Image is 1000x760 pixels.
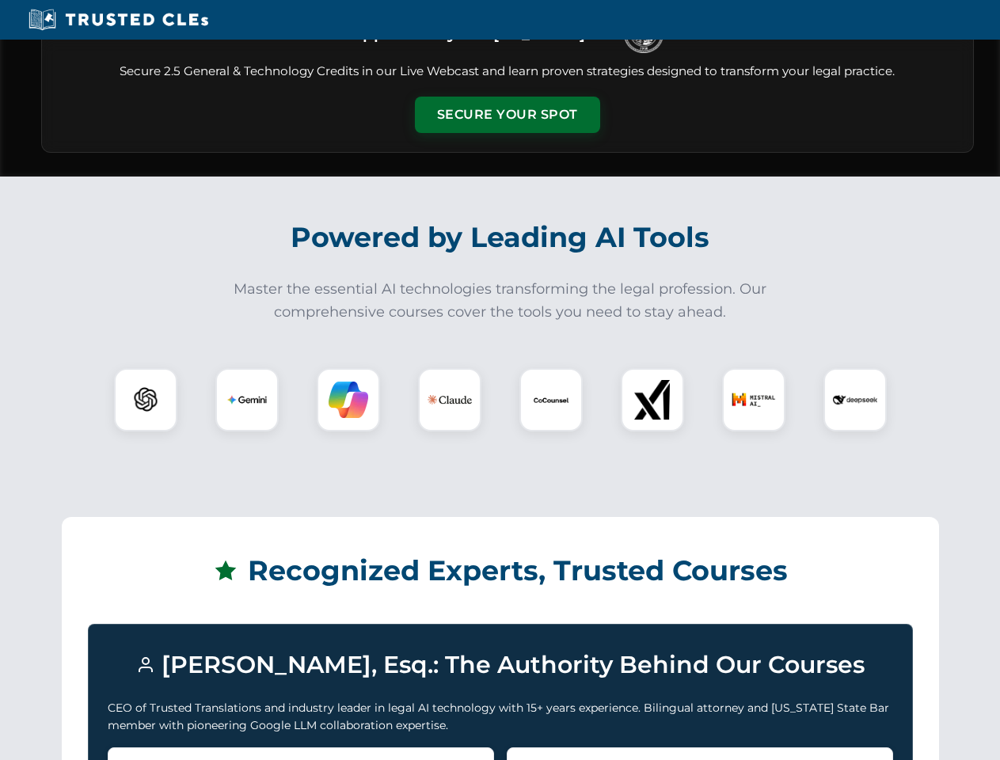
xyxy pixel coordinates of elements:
[108,644,893,686] h3: [PERSON_NAME], Esq.: The Authority Behind Our Courses
[88,543,913,598] h2: Recognized Experts, Trusted Courses
[61,63,954,81] p: Secure 2.5 General & Technology Credits in our Live Webcast and learn proven strategies designed ...
[62,210,939,265] h2: Powered by Leading AI Tools
[415,97,600,133] button: Secure Your Spot
[428,378,472,422] img: Claude Logo
[418,368,481,431] div: Claude
[519,368,583,431] div: CoCounsel
[732,378,776,422] img: Mistral AI Logo
[123,377,169,423] img: ChatGPT Logo
[833,378,877,422] img: DeepSeek Logo
[223,278,778,324] p: Master the essential AI technologies transforming the legal profession. Our comprehensive courses...
[633,380,672,420] img: xAI Logo
[329,380,368,420] img: Copilot Logo
[227,380,267,420] img: Gemini Logo
[317,368,380,431] div: Copilot
[823,368,887,431] div: DeepSeek
[24,8,213,32] img: Trusted CLEs
[722,368,785,431] div: Mistral AI
[108,699,893,735] p: CEO of Trusted Translations and industry leader in legal AI technology with 15+ years experience....
[531,380,571,420] img: CoCounsel Logo
[621,368,684,431] div: xAI
[114,368,177,431] div: ChatGPT
[215,368,279,431] div: Gemini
